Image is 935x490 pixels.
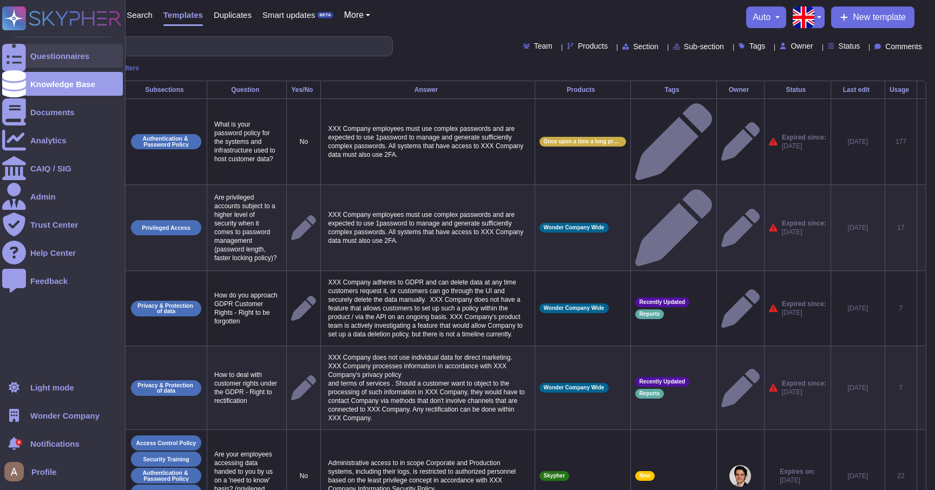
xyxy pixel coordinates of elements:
[103,65,139,71] span: Clear filters
[214,11,252,19] span: Duplicates
[2,269,123,293] a: Feedback
[640,379,685,385] span: Recently Updated
[640,300,685,305] span: Recently Updated
[633,43,659,50] span: Section
[4,462,24,481] img: user
[782,142,826,150] span: [DATE]
[212,288,282,328] p: How do you approach GDPR Customer Rights - Right to be forgotten
[136,440,196,446] p: Access Control Policy
[544,473,565,479] span: Skypher
[782,300,826,308] span: Expired since:
[890,304,912,313] div: 7
[2,72,123,96] a: Knowledge Base
[753,13,771,22] span: auto
[142,225,190,231] p: Privileged Access
[791,42,813,50] span: Owner
[890,383,912,392] div: 7
[853,13,906,22] span: New template
[291,87,316,93] div: Yes/No
[578,42,608,50] span: Products
[2,213,123,236] a: Trust Center
[782,133,826,142] span: Expired since:
[890,137,912,146] div: 177
[640,312,660,317] span: Reports
[534,42,552,50] span: Team
[212,117,282,166] p: What is your password policy for the systems and infrastructure used to host customer data?
[831,6,914,28] button: New template
[30,221,78,229] div: Trust Center
[212,190,282,265] p: Are privileged accounts subject to a higher level of security when it comes to password managemen...
[291,137,316,146] p: No
[325,208,530,248] p: XXX Company employees must use complex passwords and are expected to use 1password to manage and ...
[2,100,123,124] a: Documents
[30,249,76,257] div: Help Center
[2,128,123,152] a: Analytics
[782,228,826,236] span: [DATE]
[135,303,197,314] p: Privacy & Protection of data
[30,80,95,88] div: Knowledge Base
[782,219,826,228] span: Expired since:
[749,42,766,50] span: Tags
[30,412,100,420] span: Wonder Company
[317,12,333,18] div: BETA
[640,391,660,396] span: Reports
[325,350,530,425] p: XXX Company does not use individual data for direct marketing. XXX Company processes information ...
[127,11,153,19] span: Search
[721,87,760,93] div: Owner
[782,379,826,388] span: Expired since:
[30,136,67,144] div: Analytics
[135,382,197,394] p: Privacy & Protection of data
[135,136,197,147] p: Authentication & Password Policy
[544,306,604,311] span: Wonder Company Wide
[344,11,371,19] button: More
[769,87,826,93] div: Status
[684,43,724,50] span: Sub-section
[2,460,31,484] button: user
[753,13,780,22] button: auto
[780,467,815,476] span: Expires on:
[640,473,651,479] span: New
[780,476,815,485] span: [DATE]
[890,472,912,480] div: 22
[839,42,860,50] span: Status
[135,470,197,481] p: Authentication & Password Policy
[835,87,880,93] div: Last edit
[43,37,392,56] input: Search by keywords
[544,385,604,390] span: Wonder Company Wide
[835,304,880,313] div: [DATE]
[325,275,530,341] p: XXX Company adheres to GDPR and can delete data at any time customers request it, or customers ca...
[539,87,626,93] div: Products
[2,241,123,264] a: Help Center
[544,225,604,230] span: Wonder Company Wide
[890,223,912,232] div: 17
[885,43,922,50] span: Comments
[325,87,530,93] div: Answer
[729,465,751,487] img: user
[793,6,814,28] img: en
[344,11,364,19] span: More
[2,44,123,68] a: Questionnaires
[835,137,880,146] div: [DATE]
[782,308,826,317] span: [DATE]
[291,472,316,480] p: No
[30,277,68,285] div: Feedback
[30,108,75,116] div: Documents
[30,164,71,173] div: CAIQ / SIG
[890,87,912,93] div: Usage
[212,368,282,408] p: How to deal with customer rights under the GDPR - Right to rectification
[262,11,315,19] span: Smart updates
[2,156,123,180] a: CAIQ / SIG
[835,223,880,232] div: [DATE]
[635,87,712,93] div: Tags
[782,388,826,396] span: [DATE]
[835,472,880,480] div: [DATE]
[163,11,203,19] span: Templates
[143,456,189,462] p: Security Training
[835,383,880,392] div: [DATE]
[2,184,123,208] a: Admin
[325,122,530,162] p: XXX Company employees must use complex passwords and are expected to use 1password to manage and ...
[544,139,622,144] span: Once upon a time a long product was created
[130,87,202,93] div: Subsections
[16,439,22,446] div: 8
[30,52,89,60] div: Questionnaires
